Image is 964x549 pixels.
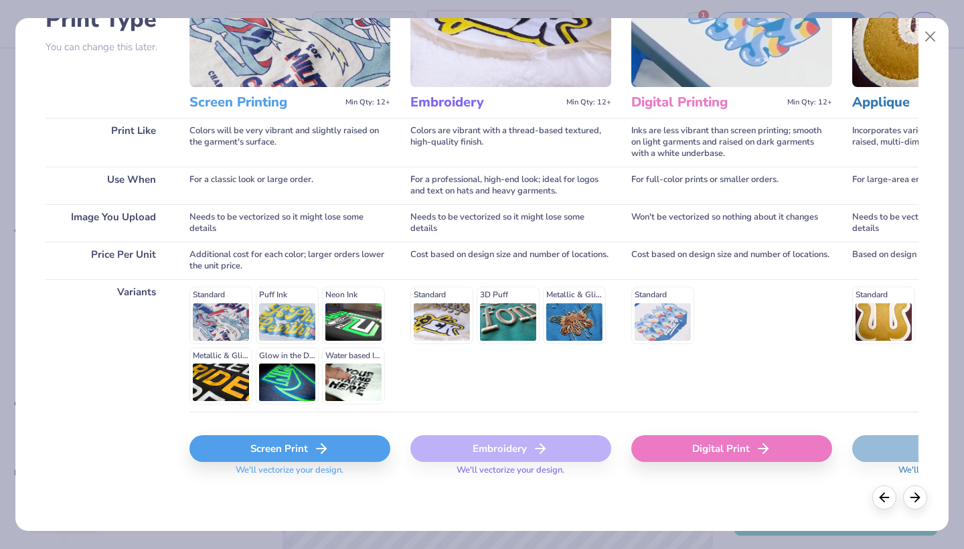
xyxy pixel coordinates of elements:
[631,435,832,462] div: Digital Print
[189,94,340,111] h3: Screen Printing
[631,94,782,111] h3: Digital Printing
[230,465,349,484] span: We'll vectorize your design.
[189,167,390,204] div: For a classic look or large order.
[189,204,390,242] div: Needs to be vectorized so it might lose some details
[787,98,832,107] span: Min Qty: 12+
[410,242,611,279] div: Cost based on design size and number of locations.
[46,42,169,53] p: You can change this later.
[410,118,611,167] div: Colors are vibrant with a thread-based textured, high-quality finish.
[410,94,561,111] h3: Embroidery
[46,242,169,279] div: Price Per Unit
[189,435,390,462] div: Screen Print
[46,167,169,204] div: Use When
[189,242,390,279] div: Additional cost for each color; larger orders lower the unit price.
[631,242,832,279] div: Cost based on design size and number of locations.
[46,118,169,167] div: Print Like
[451,465,570,484] span: We'll vectorize your design.
[410,167,611,204] div: For a professional, high-end look; ideal for logos and text on hats and heavy garments.
[631,118,832,167] div: Inks are less vibrant than screen printing; smooth on light garments and raised on dark garments ...
[918,24,943,50] button: Close
[566,98,611,107] span: Min Qty: 12+
[46,204,169,242] div: Image You Upload
[631,167,832,204] div: For full-color prints or smaller orders.
[410,435,611,462] div: Embroidery
[410,204,611,242] div: Needs to be vectorized so it might lose some details
[345,98,390,107] span: Min Qty: 12+
[189,118,390,167] div: Colors will be very vibrant and slightly raised on the garment's surface.
[46,279,169,412] div: Variants
[631,204,832,242] div: Won't be vectorized so nothing about it changes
